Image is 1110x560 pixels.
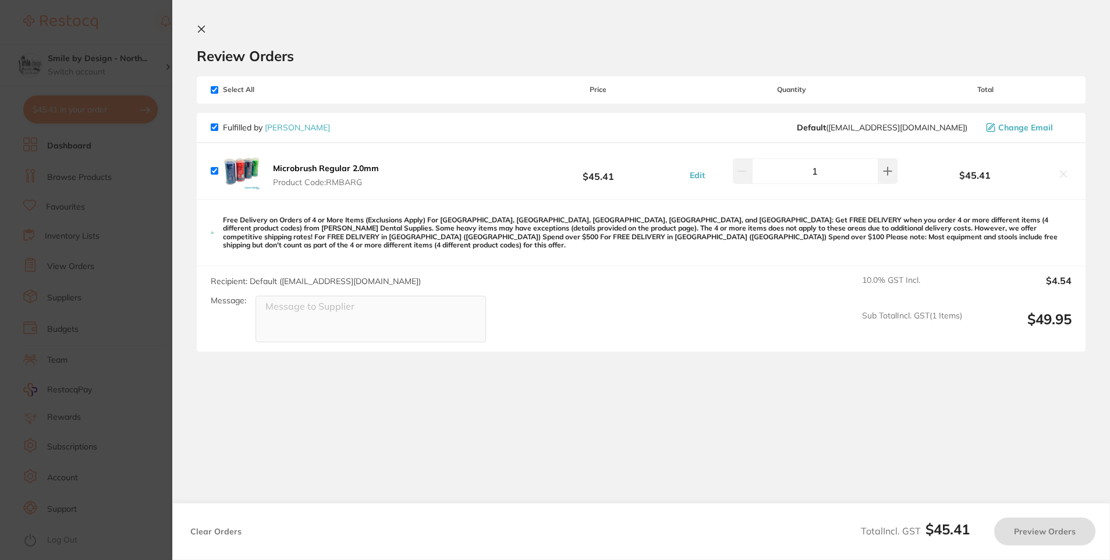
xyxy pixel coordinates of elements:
[861,525,970,537] span: Total Incl. GST
[686,170,708,180] button: Edit
[899,86,1072,94] span: Total
[265,122,330,133] a: [PERSON_NAME]
[994,518,1095,545] button: Preview Orders
[983,122,1072,133] button: Change Email
[187,518,245,545] button: Clear Orders
[998,123,1053,132] span: Change Email
[899,170,1051,180] b: $45.41
[797,122,826,133] b: Default
[273,163,379,173] b: Microbrush Regular 2.0mm
[211,276,421,286] span: Recipient: Default ( [EMAIL_ADDRESS][DOMAIN_NAME] )
[925,520,970,538] b: $45.41
[223,153,260,190] img: cmhhM2x4bA
[223,123,330,132] p: Fulfilled by
[512,160,685,182] b: $45.41
[971,275,1072,301] output: $4.54
[197,47,1086,65] h2: Review Orders
[512,86,685,94] span: Price
[862,275,962,301] span: 10.0 % GST Incl.
[862,311,962,343] span: Sub Total Incl. GST ( 1 Items)
[797,123,967,132] span: save@adamdental.com.au
[684,86,899,94] span: Quantity
[269,163,382,187] button: Microbrush Regular 2.0mm Product Code:RMBARG
[273,178,379,187] span: Product Code: RMBARG
[971,311,1072,343] output: $49.95
[223,216,1072,250] p: Free Delivery on Orders of 4 or More Items (Exclusions Apply) For [GEOGRAPHIC_DATA], [GEOGRAPHIC_...
[211,86,327,94] span: Select All
[211,296,246,306] label: Message:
